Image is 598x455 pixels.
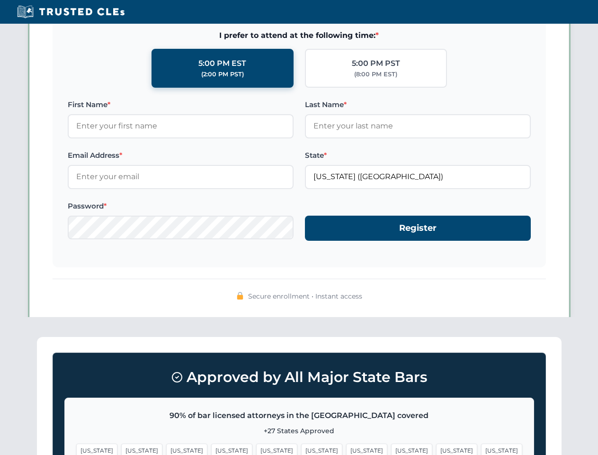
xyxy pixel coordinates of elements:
[305,99,531,110] label: Last Name
[305,165,531,189] input: Florida (FL)
[354,70,397,79] div: (8:00 PM EST)
[305,150,531,161] label: State
[68,114,294,138] input: Enter your first name
[76,426,522,436] p: +27 States Approved
[76,409,522,422] p: 90% of bar licensed attorneys in the [GEOGRAPHIC_DATA] covered
[198,57,246,70] div: 5:00 PM EST
[352,57,400,70] div: 5:00 PM PST
[68,150,294,161] label: Email Address
[305,114,531,138] input: Enter your last name
[68,165,294,189] input: Enter your email
[305,216,531,241] button: Register
[201,70,244,79] div: (2:00 PM PST)
[68,200,294,212] label: Password
[68,99,294,110] label: First Name
[64,364,534,390] h3: Approved by All Major State Bars
[14,5,127,19] img: Trusted CLEs
[236,292,244,300] img: 🔒
[68,29,531,42] span: I prefer to attend at the following time:
[248,291,362,301] span: Secure enrollment • Instant access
